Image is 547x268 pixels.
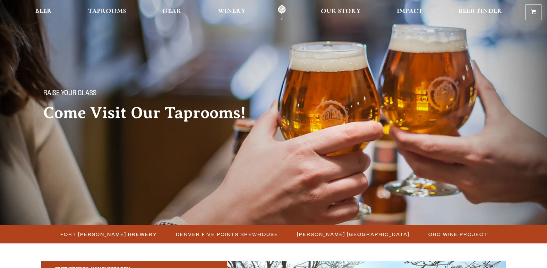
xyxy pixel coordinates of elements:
[35,9,52,14] span: Beer
[162,9,181,14] span: Gear
[297,229,410,239] span: [PERSON_NAME] [GEOGRAPHIC_DATA]
[158,5,186,20] a: Gear
[60,229,157,239] span: Fort [PERSON_NAME] Brewery
[31,5,57,20] a: Beer
[56,229,161,239] a: Fort [PERSON_NAME] Brewery
[424,229,491,239] a: OBC Wine Project
[459,9,502,14] span: Beer Finder
[218,9,246,14] span: Winery
[213,5,250,20] a: Winery
[316,5,365,20] a: Our Story
[428,229,487,239] span: OBC Wine Project
[397,9,422,14] span: Impact
[88,9,126,14] span: Taprooms
[43,104,260,122] h2: Come Visit Our Taprooms!
[392,5,427,20] a: Impact
[172,229,282,239] a: Denver Five Points Brewhouse
[321,9,361,14] span: Our Story
[454,5,507,20] a: Beer Finder
[176,229,278,239] span: Denver Five Points Brewhouse
[84,5,131,20] a: Taprooms
[43,90,96,99] span: Raise your glass
[269,5,295,20] a: Odell Home
[293,229,413,239] a: [PERSON_NAME] [GEOGRAPHIC_DATA]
